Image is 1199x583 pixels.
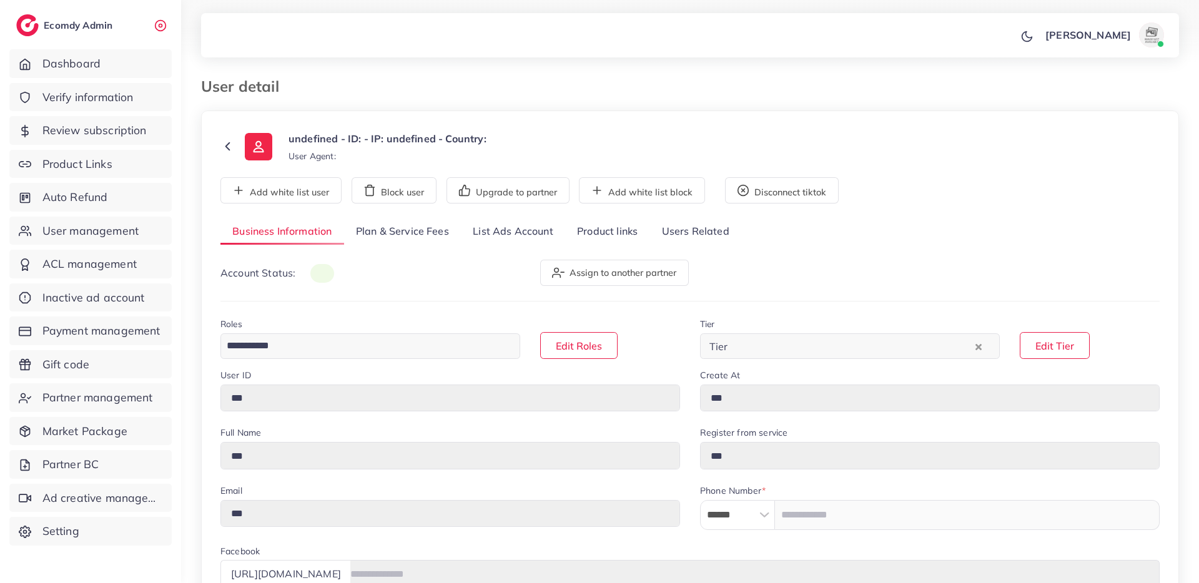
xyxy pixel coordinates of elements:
img: logo [16,14,39,36]
a: Ad creative management [9,484,172,512]
h3: User detail [201,77,289,96]
label: User ID [220,369,251,381]
a: Gift code [9,350,172,379]
span: Verify information [42,89,134,105]
span: User management [42,223,139,239]
span: Dashboard [42,56,101,72]
input: Search for option [222,336,504,356]
a: Product links [565,218,649,245]
small: User Agent: [289,150,336,162]
button: Block user [352,177,437,203]
button: Add white list block [579,177,705,203]
a: Verify information [9,83,172,112]
div: Search for option [700,333,1000,359]
button: Edit Tier [1020,332,1090,359]
a: ACL management [9,250,172,278]
a: Plan & Service Fees [344,218,461,245]
a: Business Information [220,218,344,245]
label: Register from service [700,426,787,439]
div: Search for option [220,333,520,359]
button: Edit Roles [540,332,618,359]
a: Market Package [9,417,172,446]
label: Roles [220,318,242,330]
label: Full Name [220,426,261,439]
span: Review subscription [42,122,147,139]
span: Partner management [42,389,153,406]
button: Assign to another partner [540,260,689,286]
a: Auto Refund [9,183,172,212]
span: Product Links [42,156,112,172]
a: Partner management [9,383,172,412]
label: Create At [700,369,740,381]
p: undefined - ID: - IP: undefined - Country: [289,131,486,146]
a: Product Links [9,150,172,179]
a: Payment management [9,316,172,345]
a: Review subscription [9,116,172,145]
span: Gift code [42,356,89,373]
input: Search for option [732,336,972,356]
button: Disconnect tiktok [725,177,839,203]
a: User management [9,217,172,245]
p: Account Status: [220,265,334,281]
a: logoEcomdy Admin [16,14,116,36]
label: Facebook [220,545,260,557]
span: Market Package [42,423,127,439]
p: [PERSON_NAME] [1045,27,1131,42]
a: Users Related [649,218,741,245]
a: Inactive ad account [9,283,172,312]
span: Inactive ad account [42,290,145,306]
span: ACL management [42,256,137,272]
span: Setting [42,523,79,539]
span: Payment management [42,323,160,339]
img: avatar [1139,22,1164,47]
span: Partner BC [42,456,99,473]
a: Setting [9,517,172,546]
button: Clear Selected [975,339,982,353]
a: List Ads Account [461,218,565,245]
label: Phone Number [700,484,766,497]
label: Email [220,484,242,497]
span: Auto Refund [42,189,108,205]
button: Add white list user [220,177,342,203]
img: ic-user-info.36bf1079.svg [245,133,272,160]
a: Dashboard [9,49,172,78]
h2: Ecomdy Admin [44,19,116,31]
span: Ad creative management [42,490,162,506]
label: Tier [700,318,715,330]
span: Tier [707,337,731,356]
button: Upgrade to partner [447,177,570,203]
a: [PERSON_NAME]avatar [1039,22,1169,47]
a: Partner BC [9,450,172,479]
